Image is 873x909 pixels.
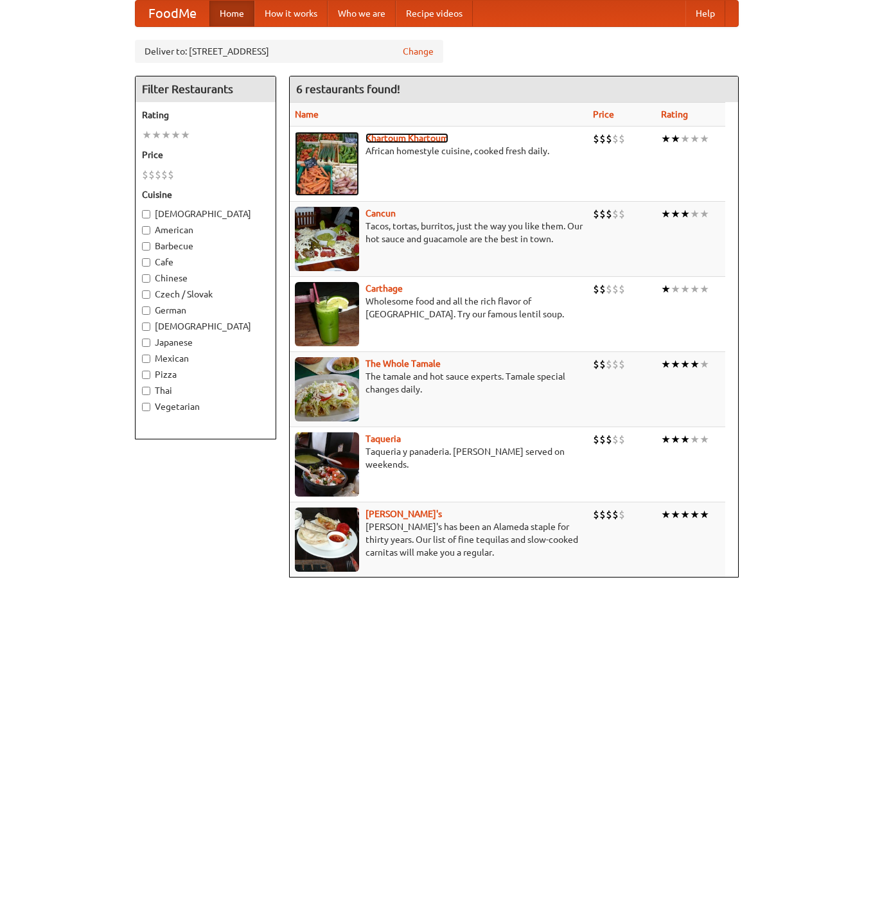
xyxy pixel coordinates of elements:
[161,168,168,182] li: $
[142,256,269,269] label: Cafe
[690,432,700,446] li: ★
[295,357,359,421] img: wholetamale.jpg
[606,282,612,296] li: $
[142,207,269,220] label: [DEMOGRAPHIC_DATA]
[606,432,612,446] li: $
[612,207,619,221] li: $
[142,304,269,317] label: German
[612,507,619,522] li: $
[171,128,181,142] li: ★
[366,208,396,218] a: Cancun
[328,1,396,26] a: Who we are
[142,339,150,347] input: Japanese
[142,336,269,349] label: Japanese
[680,507,690,522] li: ★
[142,224,269,236] label: American
[295,132,359,196] img: khartoum.jpg
[690,207,700,221] li: ★
[142,168,148,182] li: $
[612,432,619,446] li: $
[700,357,709,371] li: ★
[690,282,700,296] li: ★
[142,306,150,315] input: German
[606,507,612,522] li: $
[619,282,625,296] li: $
[680,432,690,446] li: ★
[142,258,150,267] input: Cafe
[599,432,606,446] li: $
[599,132,606,146] li: $
[661,109,688,119] a: Rating
[366,509,442,519] a: [PERSON_NAME]'s
[593,207,599,221] li: $
[366,358,441,369] b: The Whole Tamale
[671,132,680,146] li: ★
[661,207,671,221] li: ★
[619,132,625,146] li: $
[599,507,606,522] li: $
[606,207,612,221] li: $
[152,128,161,142] li: ★
[296,83,400,95] ng-pluralize: 6 restaurants found!
[142,242,150,251] input: Barbecue
[366,434,401,444] a: Taqueria
[680,132,690,146] li: ★
[142,272,269,285] label: Chinese
[142,274,150,283] input: Chinese
[671,207,680,221] li: ★
[700,207,709,221] li: ★
[619,432,625,446] li: $
[606,132,612,146] li: $
[295,109,319,119] a: Name
[142,128,152,142] li: ★
[142,371,150,379] input: Pizza
[661,132,671,146] li: ★
[671,282,680,296] li: ★
[690,132,700,146] li: ★
[161,128,171,142] li: ★
[599,282,606,296] li: $
[661,432,671,446] li: ★
[142,355,150,363] input: Mexican
[142,368,269,381] label: Pizza
[295,520,583,559] p: [PERSON_NAME]'s has been an Alameda staple for thirty years. Our list of fine tequilas and slow-c...
[690,507,700,522] li: ★
[295,220,583,245] p: Tacos, tortas, burritos, just the way you like them. Our hot sauce and guacamole are the best in ...
[142,290,150,299] input: Czech / Slovak
[619,207,625,221] li: $
[295,507,359,572] img: pedros.jpg
[671,507,680,522] li: ★
[142,288,269,301] label: Czech / Slovak
[142,240,269,252] label: Barbecue
[209,1,254,26] a: Home
[606,357,612,371] li: $
[168,168,174,182] li: $
[700,282,709,296] li: ★
[671,357,680,371] li: ★
[612,132,619,146] li: $
[142,188,269,201] h5: Cuisine
[661,507,671,522] li: ★
[295,295,583,321] p: Wholesome food and all the rich flavor of [GEOGRAPHIC_DATA]. Try our famous lentil soup.
[680,282,690,296] li: ★
[680,207,690,221] li: ★
[142,400,269,413] label: Vegetarian
[403,45,434,58] a: Change
[593,432,599,446] li: $
[295,282,359,346] img: carthage.jpg
[142,109,269,121] h5: Rating
[612,282,619,296] li: $
[599,357,606,371] li: $
[619,507,625,522] li: $
[700,507,709,522] li: ★
[593,507,599,522] li: $
[295,207,359,271] img: cancun.jpg
[661,357,671,371] li: ★
[295,445,583,471] p: Taqueria y panaderia. [PERSON_NAME] served on weekends.
[700,432,709,446] li: ★
[366,133,448,143] a: Khartoum Khartoum
[136,1,209,26] a: FoodMe
[685,1,725,26] a: Help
